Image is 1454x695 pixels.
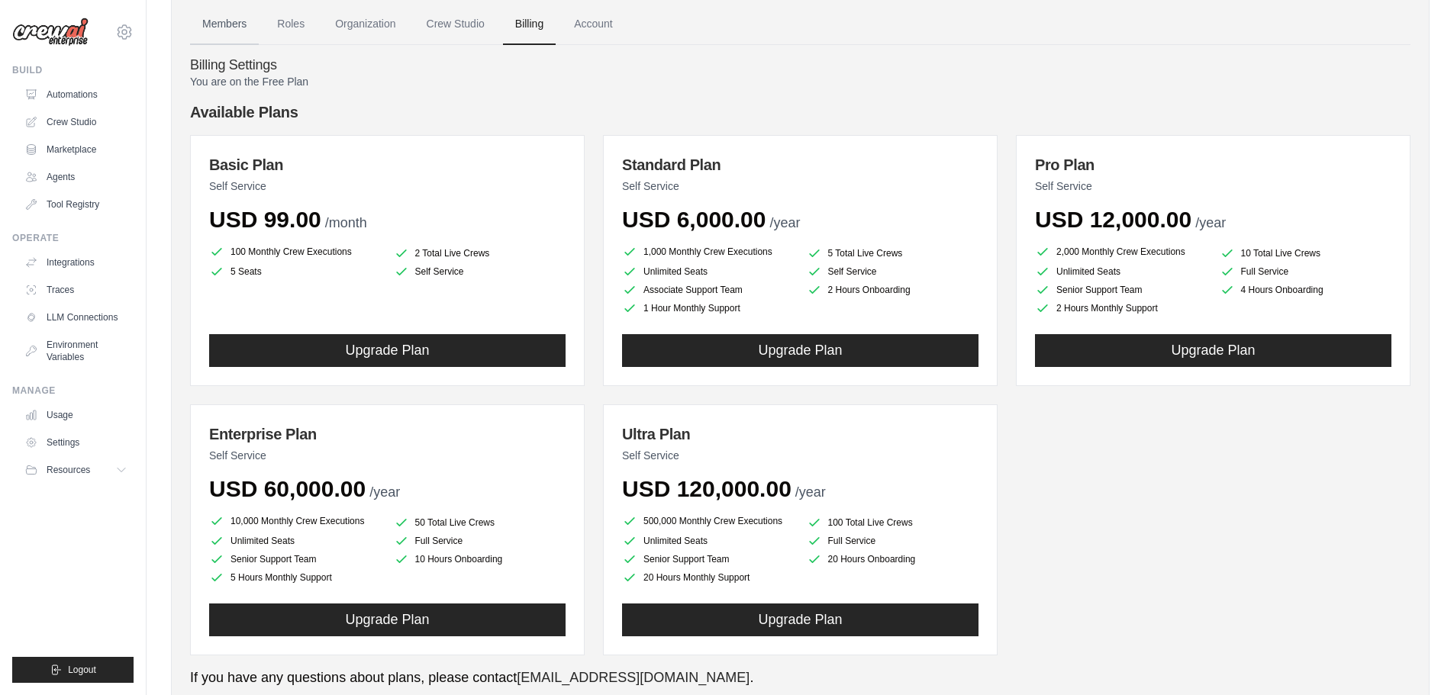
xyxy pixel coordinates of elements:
p: Self Service [1035,179,1391,194]
a: Organization [323,4,408,45]
a: Agents [18,165,134,189]
button: Upgrade Plan [622,603,978,636]
li: 20 Hours Monthly Support [622,570,795,585]
h4: Billing Settings [190,57,1410,74]
li: 2,000 Monthly Crew Executions [1035,243,1207,261]
span: /year [795,484,826,500]
li: Unlimited Seats [622,533,795,549]
p: Self Service [209,448,566,463]
span: Logout [68,664,96,676]
p: Self Service [209,179,566,194]
a: Usage [18,403,134,427]
img: Logo [12,18,89,47]
p: Self Service [622,448,978,463]
a: Account [562,4,625,45]
span: USD 6,000.00 [622,207,766,232]
span: Resources [47,464,90,476]
li: Unlimited Seats [209,533,382,549]
li: 2 Hours Onboarding [807,282,979,298]
span: USD 120,000.00 [622,476,791,501]
span: USD 99.00 [209,207,321,232]
button: Resources [18,458,134,482]
h3: Basic Plan [209,154,566,175]
div: Operate [12,232,134,244]
a: Roles [265,4,317,45]
li: 1 Hour Monthly Support [622,301,795,316]
span: USD 60,000.00 [209,476,366,501]
a: [EMAIL_ADDRESS][DOMAIN_NAME] [517,670,750,685]
li: 10 Total Live Crews [1220,246,1392,261]
a: Members [190,4,259,45]
p: Self Service [622,179,978,194]
span: USD 12,000.00 [1035,207,1191,232]
a: Crew Studio [414,4,497,45]
li: 5 Seats [209,264,382,279]
a: Settings [18,430,134,455]
p: If you have any questions about plans, please contact . [190,668,1410,688]
a: Billing [503,4,556,45]
button: Upgrade Plan [209,334,566,367]
h3: Pro Plan [1035,154,1391,175]
span: /year [769,215,800,230]
li: Self Service [394,264,566,279]
li: Full Service [1220,264,1392,279]
li: 500,000 Monthly Crew Executions [622,512,795,530]
li: Self Service [807,264,979,279]
a: Automations [18,82,134,107]
button: Logout [12,657,134,683]
a: Integrations [18,250,134,275]
a: Tool Registry [18,192,134,217]
li: Senior Support Team [1035,282,1207,298]
li: 2 Total Live Crews [394,246,566,261]
li: Full Service [394,533,566,549]
a: Marketplace [18,137,134,162]
li: Unlimited Seats [1035,264,1207,279]
button: Upgrade Plan [209,603,566,636]
span: /year [1195,215,1226,230]
li: 2 Hours Monthly Support [1035,301,1207,316]
li: 10,000 Monthly Crew Executions [209,512,382,530]
div: Build [12,64,134,76]
li: 10 Hours Onboarding [394,552,566,567]
h3: Standard Plan [622,154,978,175]
li: 5 Total Live Crews [807,246,979,261]
span: /year [369,484,400,500]
h4: Available Plans [190,101,1410,123]
p: You are on the Free Plan [190,74,1410,89]
li: Senior Support Team [622,552,795,567]
a: Environment Variables [18,333,134,369]
li: Senior Support Team [209,552,382,567]
a: Traces [18,278,134,302]
li: 100 Total Live Crews [807,515,979,530]
li: 5 Hours Monthly Support [209,570,382,585]
a: Crew Studio [18,110,134,134]
li: Unlimited Seats [622,264,795,279]
span: /month [325,215,367,230]
a: LLM Connections [18,305,134,330]
li: 1,000 Monthly Crew Executions [622,243,795,261]
li: 100 Monthly Crew Executions [209,243,382,261]
li: 4 Hours Onboarding [1220,282,1392,298]
li: Associate Support Team [622,282,795,298]
li: Full Service [807,533,979,549]
button: Upgrade Plan [622,334,978,367]
div: Manage [12,385,134,397]
h3: Ultra Plan [622,423,978,445]
li: 20 Hours Onboarding [807,552,979,567]
button: Upgrade Plan [1035,334,1391,367]
li: 50 Total Live Crews [394,515,566,530]
h3: Enterprise Plan [209,423,566,445]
